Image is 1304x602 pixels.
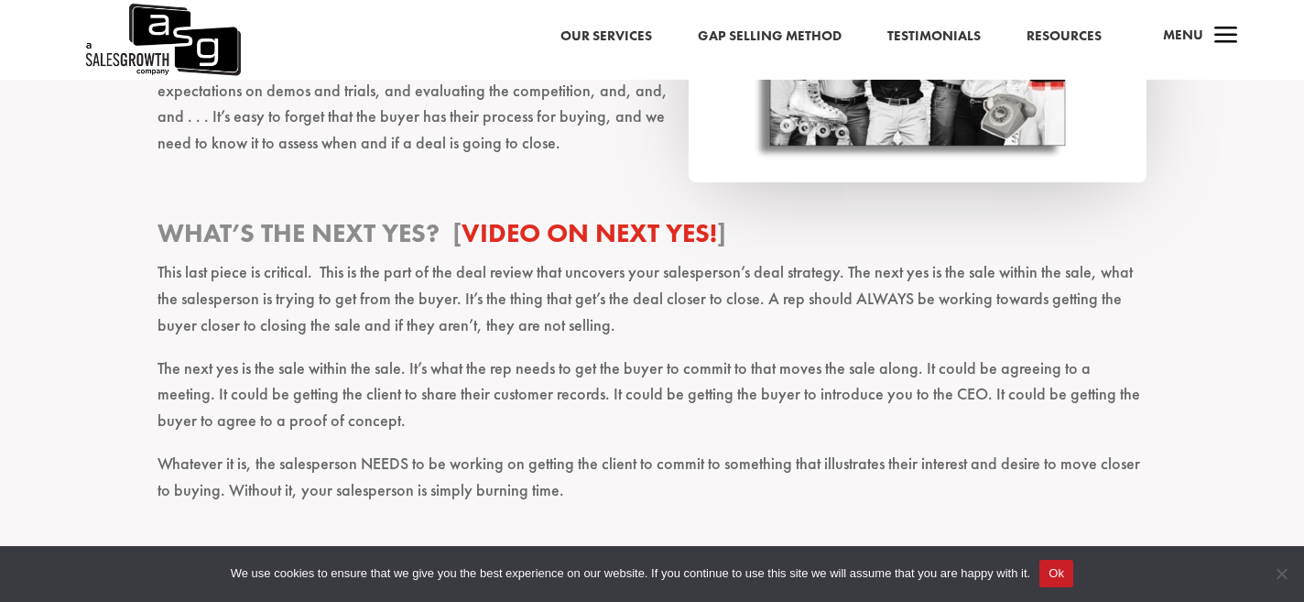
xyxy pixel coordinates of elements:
span: We use cookies to ensure that we give you the best experience on our website. If you continue to ... [231,564,1030,583]
a: video on next YES! [462,216,717,250]
a: Resources [1027,25,1102,49]
span: Menu [1163,26,1203,44]
span: a [1208,18,1244,55]
button: Ok [1039,560,1073,587]
p: This last piece is critical. This is the part of the deal review that uncovers your salesperson’s... [158,259,1146,355]
h3: What’s the next yes? [ ] [158,216,1146,259]
a: Our Services [560,25,652,49]
p: The next yes is the sale within the sale. It’s what the rep needs to get the buyer to commit to t... [158,356,1146,451]
a: Gap Selling Method [698,25,842,49]
a: Testimonials [887,25,981,49]
span: No [1272,564,1290,583]
p: You have to know how the buyer is going to buy if you expect to know if you’re going to win the d... [158,25,1146,173]
p: Whatever it is, the salesperson NEEDS to be working on getting the client to commit to something ... [158,451,1146,520]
